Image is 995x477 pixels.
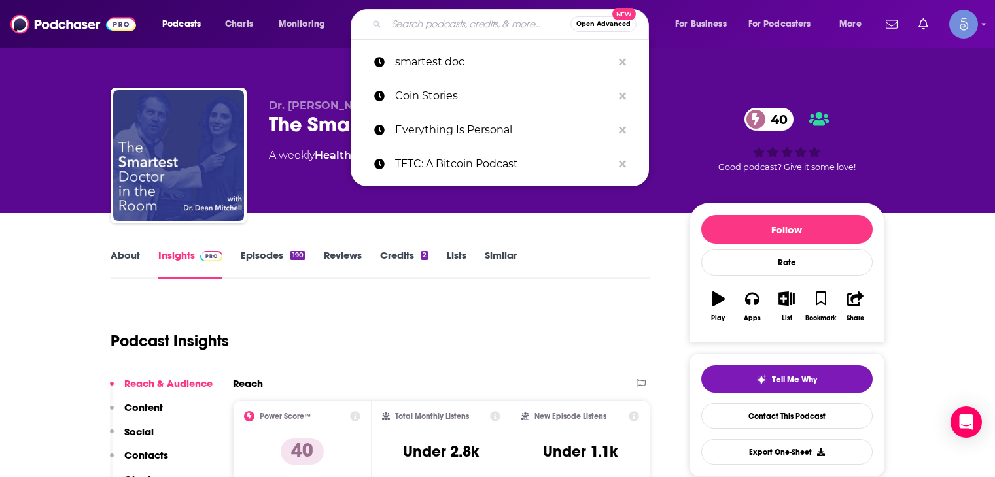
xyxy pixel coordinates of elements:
[351,79,649,113] a: Coin Stories
[666,14,743,35] button: open menu
[744,108,794,131] a: 40
[913,13,934,35] a: Show notifications dropdown
[701,365,873,393] button: tell me why sparkleTell Me Why
[756,374,767,385] img: tell me why sparkle
[225,15,253,33] span: Charts
[701,249,873,276] div: Rate
[805,314,836,322] div: Bookmark
[395,79,612,113] p: Coin Stories
[839,15,862,33] span: More
[782,314,792,322] div: List
[576,21,631,27] span: Open Advanced
[701,403,873,429] a: Contact This Podcast
[758,108,794,131] span: 40
[10,12,136,37] img: Podchaser - Follow, Share and Rate Podcasts
[949,10,978,39] span: Logged in as Spiral5-G1
[847,314,864,322] div: Share
[395,45,612,79] p: smartest doc
[380,249,428,279] a: Credits2
[351,113,649,147] a: Everything Is Personal
[324,249,362,279] a: Reviews
[830,14,878,35] button: open menu
[403,442,479,461] h3: Under 2.8k
[351,147,649,181] a: TFTC: A Bitcoin Podcast
[111,331,229,351] h1: Podcast Insights
[110,425,154,450] button: Social
[485,249,517,279] a: Similar
[113,90,244,221] img: The Smartest Doctor in the Room
[281,438,324,465] p: 40
[701,439,873,465] button: Export One-Sheet
[881,13,903,35] a: Show notifications dropdown
[111,249,140,279] a: About
[124,449,168,461] p: Contacts
[110,377,213,401] button: Reach & Audience
[387,14,570,35] input: Search podcasts, credits, & more...
[110,449,168,473] button: Contacts
[269,148,496,163] div: A weekly podcast
[744,314,761,322] div: Apps
[772,374,817,385] span: Tell Me Why
[395,113,612,147] p: Everything Is Personal
[395,412,469,421] h2: Total Monthly Listens
[689,99,885,180] div: 40Good podcast? Give it some love!
[447,249,466,279] a: Lists
[543,442,618,461] h3: Under 1.1k
[233,377,263,389] h2: Reach
[270,14,342,35] button: open menu
[711,314,725,322] div: Play
[735,283,769,330] button: Apps
[838,283,872,330] button: Share
[269,99,381,112] span: Dr. [PERSON_NAME]
[701,283,735,330] button: Play
[241,249,305,279] a: Episodes190
[718,162,856,172] span: Good podcast? Give it some love!
[260,412,311,421] h2: Power Score™
[124,425,154,438] p: Social
[315,149,351,161] a: Health
[124,401,163,414] p: Content
[534,412,606,421] h2: New Episode Listens
[153,14,218,35] button: open menu
[363,9,661,39] div: Search podcasts, credits, & more...
[351,45,649,79] a: smartest doc
[748,15,811,33] span: For Podcasters
[804,283,838,330] button: Bookmark
[570,16,637,32] button: Open AdvancedNew
[200,251,223,261] img: Podchaser Pro
[290,251,305,260] div: 190
[701,215,873,244] button: Follow
[769,283,803,330] button: List
[279,15,325,33] span: Monitoring
[951,406,982,438] div: Open Intercom Messenger
[162,15,201,33] span: Podcasts
[675,15,727,33] span: For Business
[949,10,978,39] img: User Profile
[158,249,223,279] a: InsightsPodchaser Pro
[217,14,261,35] a: Charts
[612,8,636,20] span: New
[421,251,428,260] div: 2
[395,147,612,181] p: TFTC: A Bitcoin Podcast
[949,10,978,39] button: Show profile menu
[740,14,830,35] button: open menu
[110,401,163,425] button: Content
[124,377,213,389] p: Reach & Audience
